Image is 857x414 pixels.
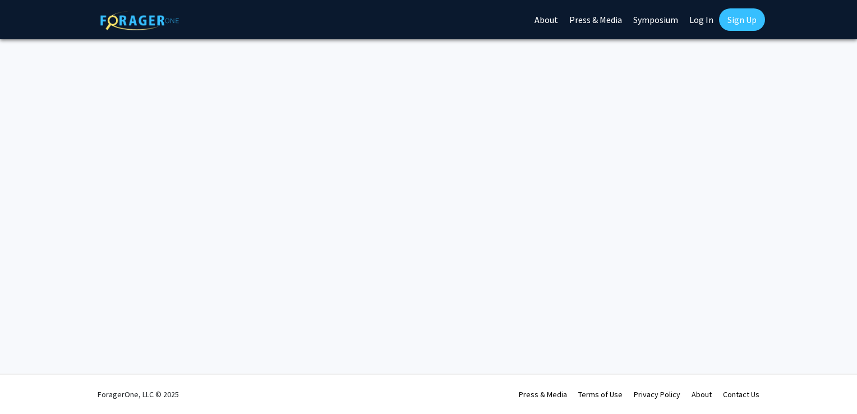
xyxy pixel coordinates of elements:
[692,389,712,399] a: About
[98,375,179,414] div: ForagerOne, LLC © 2025
[719,8,765,31] a: Sign Up
[100,11,179,30] img: ForagerOne Logo
[578,389,623,399] a: Terms of Use
[634,389,680,399] a: Privacy Policy
[723,389,759,399] a: Contact Us
[519,389,567,399] a: Press & Media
